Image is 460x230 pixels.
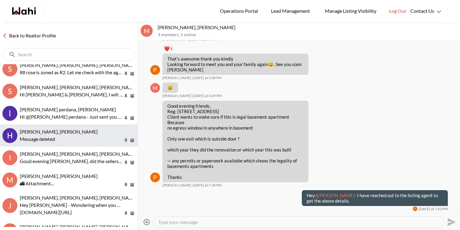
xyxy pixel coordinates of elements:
[150,65,160,75] div: Paul Sharma
[220,7,260,15] span: Operations Portal
[158,24,458,30] p: [PERSON_NAME], [PERSON_NAME]
[20,180,135,187] div: 🏙 Attachment...
[20,151,177,157] span: [PERSON_NAME], [PERSON_NAME], [PERSON_NAME], [PERSON_NAME]
[162,75,191,80] span: [PERSON_NAME]
[20,62,138,68] span: [PERSON_NAME], [PERSON_NAME], [PERSON_NAME]
[129,211,135,216] button: Archive
[167,85,173,90] span: 😃
[18,51,121,57] input: Search
[413,207,417,211] img: P
[20,84,177,90] span: [PERSON_NAME], [PERSON_NAME], [PERSON_NAME], [PERSON_NAME]
[2,106,17,121] img: l
[150,83,160,93] div: M
[444,215,458,229] button: Send
[193,93,222,98] time: 2025-08-22T19:49:44.018Z
[167,147,304,152] li: which year they did the renovation or which year this was built
[20,224,138,230] span: [PERSON_NAME], [PERSON_NAME], [PERSON_NAME]
[123,116,129,121] button: Pin
[193,75,222,80] time: 2025-08-22T19:48:52.492Z
[2,61,17,76] div: S
[20,69,123,76] p: 88 rose is zoned as R2. Let me check with the agent to confirmed legal status
[2,128,17,143] div: Hema Alageson, Faraz
[2,172,17,187] div: M
[20,91,123,98] p: Hi [PERSON_NAME] & [PERSON_NAME], I will reply to the above question in the other chat as this ch...
[158,219,439,225] textarea: Type your message
[20,113,123,120] p: Hi @[PERSON_NAME] perdana - Just sent you the status certificate via email.
[167,174,304,180] p: Thanks
[129,71,135,76] button: Archive
[158,32,458,37] p: 3 members , 1 online
[20,209,123,216] p: [DOMAIN_NAME][URL]
[2,150,17,165] div: I
[150,172,160,182] div: Paul Sharma
[123,211,129,216] button: Pin
[129,160,135,165] button: Archive
[164,46,172,51] button: Reactions: love
[167,158,304,169] p: — any permits or paperwork available which shows the legality of basements apartments
[193,183,222,188] time: 2025-08-22T23:38:53.800Z
[2,84,17,99] div: S
[2,106,17,121] div: lidya perdana, Faraz
[129,116,135,121] button: Archive
[20,135,135,143] div: Message deleted
[141,25,153,37] div: M
[2,128,17,143] img: H
[162,93,191,98] span: [PERSON_NAME]
[2,198,17,213] div: J
[268,61,274,67] span: 😄
[20,173,98,179] span: [PERSON_NAME], [PERSON_NAME]
[170,46,172,51] span: 1
[20,158,123,165] p: Good evening [PERSON_NAME], did the sellers sign the Notice of Fulfilment of Condition?
[167,125,304,131] li: no egress window in anywhere in basement
[20,201,123,209] p: Hey [PERSON_NAME] - Wondering when you have a moment if you could give us a 5 star review and com...
[389,7,406,15] span: Log Out
[150,65,160,75] img: P
[167,136,304,141] p: Only one exit which is outside door ?
[123,93,129,99] button: Pin
[123,138,129,143] button: Pin
[129,93,135,99] button: Archive
[323,7,378,15] span: Manage Listing Visibility
[271,7,312,15] span: Lead Management
[167,103,304,125] p: Good evening friends, Reg: [STREET_ADDRESS] Client wants to make sure if this is legal basement a...
[162,183,191,188] span: [PERSON_NAME]
[307,193,443,204] p: Hey - I have reached out to the listing agent to get the above details.
[129,182,135,187] button: Archive
[123,160,129,165] button: Pin
[129,138,135,143] button: Archive
[419,207,448,211] time: 2025-08-22T23:43:01.329Z
[162,44,311,54] div: Reaction list
[123,71,129,76] button: Pin
[167,56,304,72] p: That’s awesome thank you kindly Looking forward to meet you and your family again . See you soon ...
[150,172,160,182] img: P
[20,195,138,200] span: [PERSON_NAME], [PERSON_NAME], [PERSON_NAME]
[20,129,98,134] span: [PERSON_NAME], [PERSON_NAME]
[413,207,417,211] div: Paul Sharma
[123,182,129,187] button: Pin
[20,106,116,112] span: [PERSON_NAME] perdana, [PERSON_NAME]
[12,7,36,15] a: Wahi homepage
[315,193,355,198] span: @[PERSON_NAME]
